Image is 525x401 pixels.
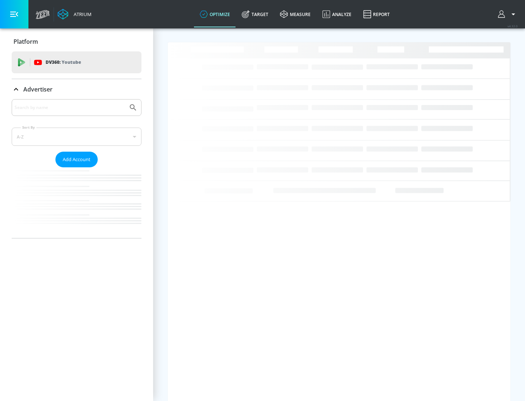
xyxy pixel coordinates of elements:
div: Advertiser [12,79,141,100]
p: Youtube [62,58,81,66]
div: Platform [12,31,141,52]
span: Add Account [63,155,90,164]
a: optimize [194,1,236,27]
a: Analyze [316,1,357,27]
button: Add Account [55,152,98,167]
p: Platform [13,38,38,46]
span: v 4.32.0 [507,24,518,28]
input: Search by name [15,103,125,112]
a: Target [236,1,274,27]
a: Atrium [58,9,92,20]
a: Report [357,1,396,27]
div: Atrium [71,11,92,17]
div: A-Z [12,128,141,146]
a: measure [274,1,316,27]
p: DV360: [46,58,81,66]
label: Sort By [21,125,36,130]
div: Advertiser [12,99,141,238]
p: Advertiser [23,85,52,93]
nav: list of Advertiser [12,167,141,238]
div: DV360: Youtube [12,51,141,73]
